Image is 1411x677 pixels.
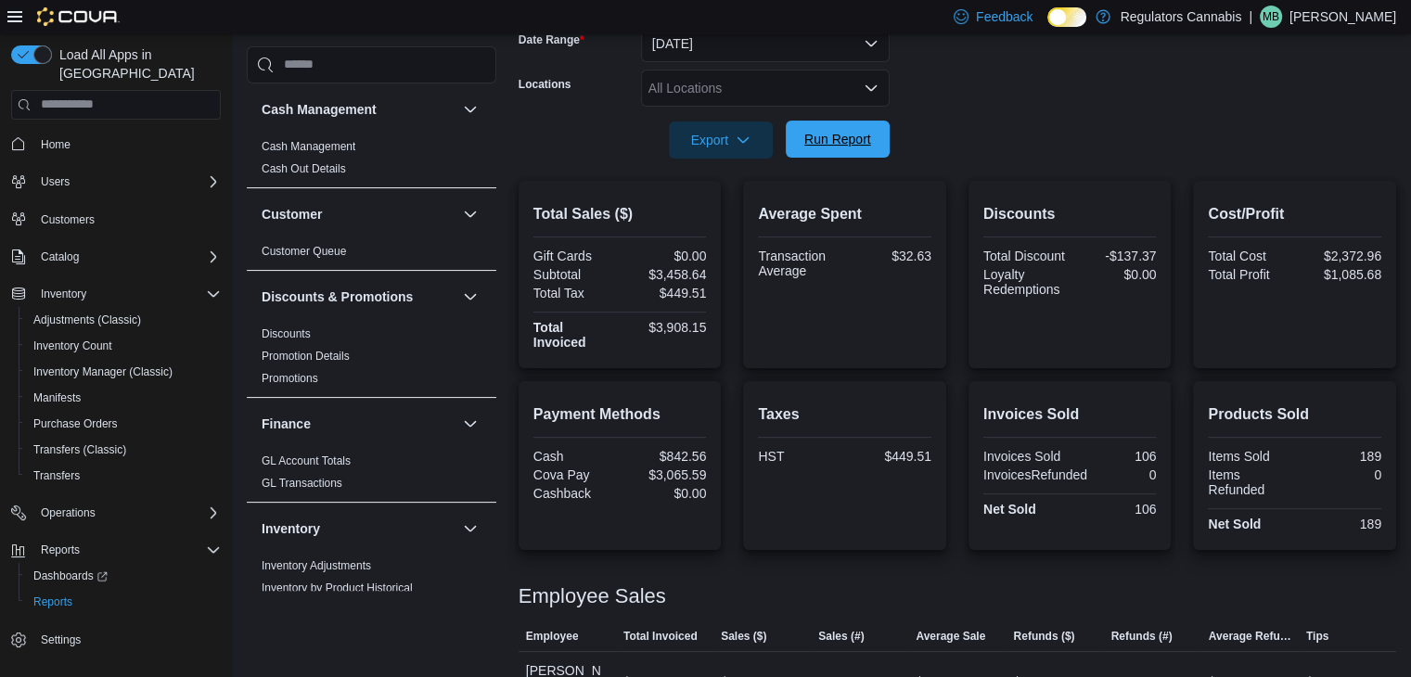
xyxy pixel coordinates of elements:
a: Manifests [26,387,88,409]
a: Dashboards [19,563,228,589]
span: Purchase Orders [33,416,118,431]
p: Regulators Cannabis [1120,6,1241,28]
button: Adjustments (Classic) [19,307,228,333]
button: Settings [4,626,228,653]
span: Users [33,171,221,193]
button: Cash Management [459,98,481,121]
button: Inventory Count [19,333,228,359]
p: | [1249,6,1252,28]
span: Reports [33,539,221,561]
button: Inventory [262,519,455,538]
div: -$137.37 [1073,249,1156,263]
span: Transfers [33,468,80,483]
button: Open list of options [864,81,879,96]
button: Catalog [33,246,86,268]
button: Discounts & Promotions [262,287,455,306]
a: Adjustments (Classic) [26,309,148,331]
span: Settings [33,628,221,651]
span: Home [33,133,221,156]
span: Reports [33,594,72,609]
button: Inventory [459,517,481,540]
button: Catalog [4,244,228,270]
span: Discounts [262,326,311,341]
a: Inventory Count [26,335,120,357]
div: 189 [1299,449,1381,464]
h2: Average Spent [758,203,931,225]
span: Transfers (Classic) [26,439,221,461]
span: Run Report [804,130,871,148]
span: Promotion Details [262,349,350,364]
span: Purchase Orders [26,413,221,435]
span: Dashboards [26,565,221,587]
button: Export [669,121,773,159]
span: Customers [41,212,95,227]
button: Home [4,131,228,158]
a: Transfers [26,465,87,487]
a: Inventory Manager (Classic) [26,361,180,383]
a: GL Account Totals [262,454,351,467]
div: $842.56 [623,449,706,464]
span: Inventory Manager (Classic) [26,361,221,383]
h3: Inventory [262,519,320,538]
span: MB [1263,6,1279,28]
img: Cova [37,7,120,26]
a: Discounts [262,327,311,340]
button: Operations [4,500,228,526]
div: $0.00 [623,486,706,501]
div: Loyalty Redemptions [983,267,1066,297]
span: Cash Management [262,139,355,154]
div: $2,372.96 [1299,249,1381,263]
span: Operations [41,505,96,520]
button: Purchase Orders [19,411,228,437]
div: 0 [1299,467,1381,482]
div: Mike Biron [1260,6,1282,28]
a: Reports [26,591,80,613]
h2: Invoices Sold [983,403,1157,426]
span: Inventory by Product Historical [262,581,413,595]
span: Adjustments (Classic) [33,313,141,327]
div: Total Discount [983,249,1066,263]
span: Refunds ($) [1013,629,1074,644]
div: $32.63 [849,249,931,263]
span: Customer Queue [262,244,346,259]
h2: Discounts [983,203,1157,225]
span: Users [41,174,70,189]
div: 106 [1073,449,1156,464]
h3: Finance [262,415,311,433]
h3: Discounts & Promotions [262,287,413,306]
div: 0 [1095,467,1156,482]
a: Inventory Adjustments [262,559,371,572]
span: Average Refund [1209,629,1291,644]
span: Reports [41,543,80,557]
div: Items Refunded [1208,467,1290,497]
button: Operations [33,502,103,524]
strong: Total Invoiced [533,320,586,350]
button: Finance [459,413,481,435]
div: $3,065.59 [623,467,706,482]
p: [PERSON_NAME] [1289,6,1396,28]
span: Reports [26,591,221,613]
a: Customers [33,209,102,231]
button: Users [33,171,77,193]
span: Load All Apps in [GEOGRAPHIC_DATA] [52,45,221,83]
strong: Net Sold [1208,517,1261,531]
span: Settings [41,632,81,647]
div: Total Cost [1208,249,1290,263]
span: Transfers (Classic) [33,442,126,457]
div: HST [758,449,840,464]
span: Refunds (#) [1111,629,1173,644]
span: Manifests [33,390,81,405]
a: Transfers (Classic) [26,439,134,461]
div: Customer [247,240,496,270]
a: Dashboards [26,565,115,587]
div: Total Tax [533,286,616,300]
a: Home [33,134,78,156]
span: Tips [1306,629,1328,644]
label: Date Range [519,32,584,47]
div: Discounts & Promotions [247,323,496,397]
h2: Products Sold [1208,403,1381,426]
h2: Payment Methods [533,403,707,426]
span: Total Invoiced [623,629,698,644]
span: Cash Out Details [262,161,346,176]
button: Finance [262,415,455,433]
